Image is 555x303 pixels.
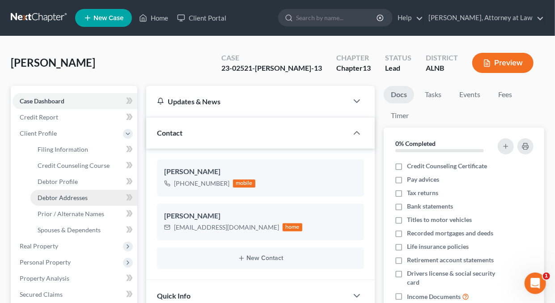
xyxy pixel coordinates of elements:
span: Debtor Profile [38,178,78,185]
span: Credit Counseling Certificate [407,162,487,171]
div: mobile [233,179,255,188]
span: Contact [157,128,182,137]
button: Preview [472,53,534,73]
a: Spouses & Dependents [30,222,137,238]
a: Home [135,10,173,26]
a: Secured Claims [13,286,137,303]
span: [PERSON_NAME] [11,56,95,69]
span: Bank statements [407,202,453,211]
span: Filing Information [38,145,88,153]
a: Tasks [418,86,449,103]
span: 1 [543,273,550,280]
a: Help [393,10,423,26]
span: Secured Claims [20,290,63,298]
a: Debtor Profile [30,174,137,190]
div: Case [221,53,322,63]
div: District [426,53,458,63]
span: New Case [93,15,123,21]
div: Status [385,53,411,63]
span: Life insurance policies [407,242,469,251]
a: Prior / Alternate Names [30,206,137,222]
a: Events [452,86,487,103]
a: Credit Report [13,109,137,125]
span: Spouses & Dependents [38,226,101,234]
div: [PERSON_NAME] [164,211,357,222]
div: Updates & News [157,97,337,106]
div: Lead [385,63,411,73]
span: Case Dashboard [20,97,64,105]
a: [PERSON_NAME], Attorney at Law [424,10,544,26]
div: 23-02521-[PERSON_NAME]-13 [221,63,322,73]
button: New Contact [164,255,357,262]
span: Client Profile [20,129,57,137]
span: Real Property [20,242,58,250]
a: Case Dashboard [13,93,137,109]
div: home [283,223,302,231]
div: [EMAIL_ADDRESS][DOMAIN_NAME] [174,223,279,232]
div: [PERSON_NAME] [164,166,357,177]
a: Property Analysis [13,270,137,286]
span: Property Analysis [20,274,69,282]
div: [PHONE_NUMBER] [174,179,229,188]
a: Filing Information [30,141,137,158]
span: Quick Info [157,291,191,300]
div: Chapter [336,53,371,63]
strong: 0% Completed [395,140,436,147]
div: Chapter [336,63,371,73]
span: 13 [363,64,371,72]
span: Drivers license & social security card [407,269,496,287]
a: Client Portal [173,10,231,26]
a: Credit Counseling Course [30,158,137,174]
span: Tax returns [407,188,438,197]
span: Titles to motor vehicles [407,215,472,224]
a: Debtor Addresses [30,190,137,206]
span: Pay advices [407,175,439,184]
span: Income Documents [407,292,461,301]
span: Debtor Addresses [38,194,88,201]
span: Credit Report [20,113,58,121]
iframe: Intercom live chat [525,273,546,294]
span: Recorded mortgages and deeds [407,229,493,238]
a: Docs [384,86,414,103]
a: Timer [384,107,416,124]
span: Prior / Alternate Names [38,210,104,218]
span: Credit Counseling Course [38,162,110,169]
span: Retirement account statements [407,256,494,265]
div: ALNB [426,63,458,73]
input: Search by name... [296,9,378,26]
a: Fees [491,86,520,103]
span: Personal Property [20,258,71,266]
